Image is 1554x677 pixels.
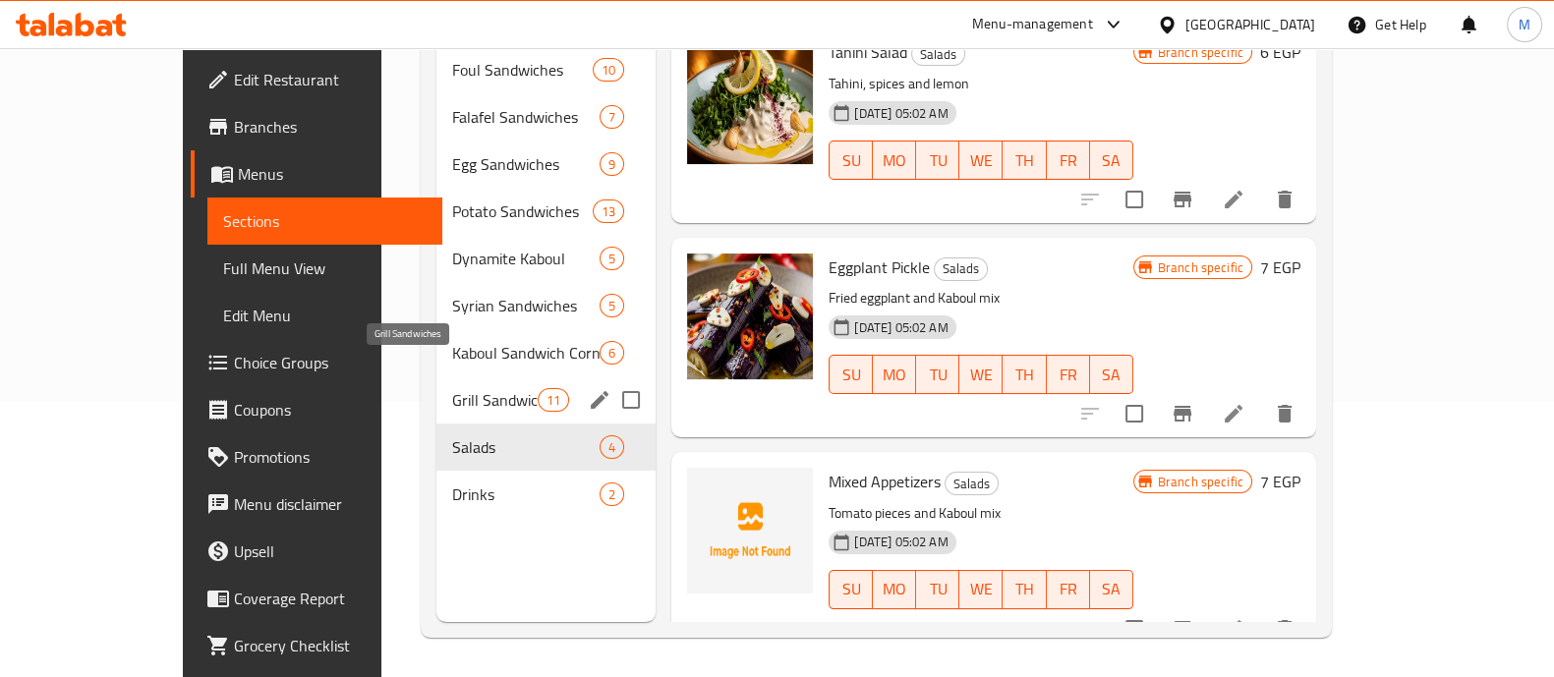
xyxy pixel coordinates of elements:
span: Choice Groups [234,351,427,374]
span: Sections [223,209,427,233]
span: TH [1010,575,1038,603]
span: FR [1055,146,1082,175]
div: Syrian Sandwiches5 [436,282,657,329]
span: WE [967,361,995,389]
span: Kaboul Sandwich Corner [452,341,601,365]
div: Menu-management [972,13,1093,36]
p: Fried eggplant and Kaboul mix [829,286,1132,310]
span: Select to update [1114,393,1155,434]
p: Tahini, spices and lemon [829,72,1132,96]
div: Salads [934,257,988,281]
button: Branch-specific-item [1159,176,1206,223]
span: Falafel Sandwiches [452,105,601,129]
div: items [600,105,624,129]
button: WE [959,355,1003,394]
span: 6 [601,344,623,363]
span: M [1519,14,1530,35]
button: MO [873,355,916,394]
span: [DATE] 05:02 AM [846,318,955,337]
button: Branch-specific-item [1159,390,1206,437]
span: Select to update [1114,608,1155,649]
button: SU [829,570,873,609]
span: Eggplant Pickle [829,253,930,282]
span: Tahini Salad [829,37,907,67]
span: Coupons [234,398,427,422]
div: items [600,482,624,506]
span: Egg Sandwiches [452,152,601,176]
span: Menus [238,162,427,186]
button: WE [959,570,1003,609]
span: Upsell [234,539,427,563]
span: TU [924,146,951,175]
img: Mixed Appetizers [687,468,813,593]
span: Promotions [234,445,427,469]
span: SU [837,361,865,389]
span: Select to update [1114,179,1155,220]
a: Edit Restaurant [191,56,442,103]
span: Foul Sandwiches [452,58,594,82]
a: Edit Menu [207,292,442,339]
div: Kaboul Sandwich Corner6 [436,329,657,376]
button: FR [1047,570,1090,609]
span: TH [1010,361,1038,389]
div: Salads [452,435,601,459]
a: Full Menu View [207,245,442,292]
span: SA [1098,146,1125,175]
span: 2 [601,485,623,504]
span: Salads [935,257,987,280]
span: Edit Restaurant [234,68,427,91]
span: Salads [912,43,964,66]
div: items [593,58,624,82]
button: TH [1003,355,1046,394]
div: Salads [945,472,999,495]
span: Drinks [452,482,601,506]
span: TU [924,575,951,603]
button: SA [1090,355,1133,394]
span: SU [837,146,865,175]
span: 9 [601,155,623,174]
button: TH [1003,141,1046,180]
div: [GEOGRAPHIC_DATA] [1185,14,1315,35]
a: Menus [191,150,442,197]
span: 11 [539,391,568,410]
span: SA [1098,575,1125,603]
a: Edit menu item [1222,402,1245,425]
button: Branch-specific-item [1159,605,1206,652]
h6: 7 EGP [1260,468,1300,495]
button: SA [1090,141,1133,180]
a: Menu disclaimer [191,480,442,528]
span: Syrian Sandwiches [452,294,601,317]
button: MO [873,570,916,609]
button: TU [916,570,959,609]
nav: Menu sections [436,38,657,526]
span: Grill Sandwiches [452,388,539,412]
span: MO [881,575,908,603]
div: items [600,152,624,176]
div: items [593,199,624,223]
button: delete [1261,176,1308,223]
div: Foul Sandwiches10 [436,46,657,93]
a: Coverage Report [191,575,442,622]
span: Branches [234,115,427,139]
span: Grocery Checklist [234,634,427,657]
div: Grill Sandwiches11edit [436,376,657,423]
h6: 6 EGP [1260,38,1300,66]
div: Drinks2 [436,471,657,518]
span: Branch specific [1150,473,1251,491]
a: Sections [207,197,442,245]
span: [DATE] 05:02 AM [846,104,955,123]
span: TU [924,361,951,389]
p: Tomato pieces and Kaboul mix [829,501,1132,526]
span: Dynamite Kaboul [452,247,601,270]
span: Menu disclaimer [234,492,427,516]
span: Full Menu View [223,256,427,280]
span: Branch specific [1150,43,1251,62]
h6: 7 EGP [1260,254,1300,281]
button: delete [1261,605,1308,652]
img: Eggplant Pickle [687,254,813,379]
